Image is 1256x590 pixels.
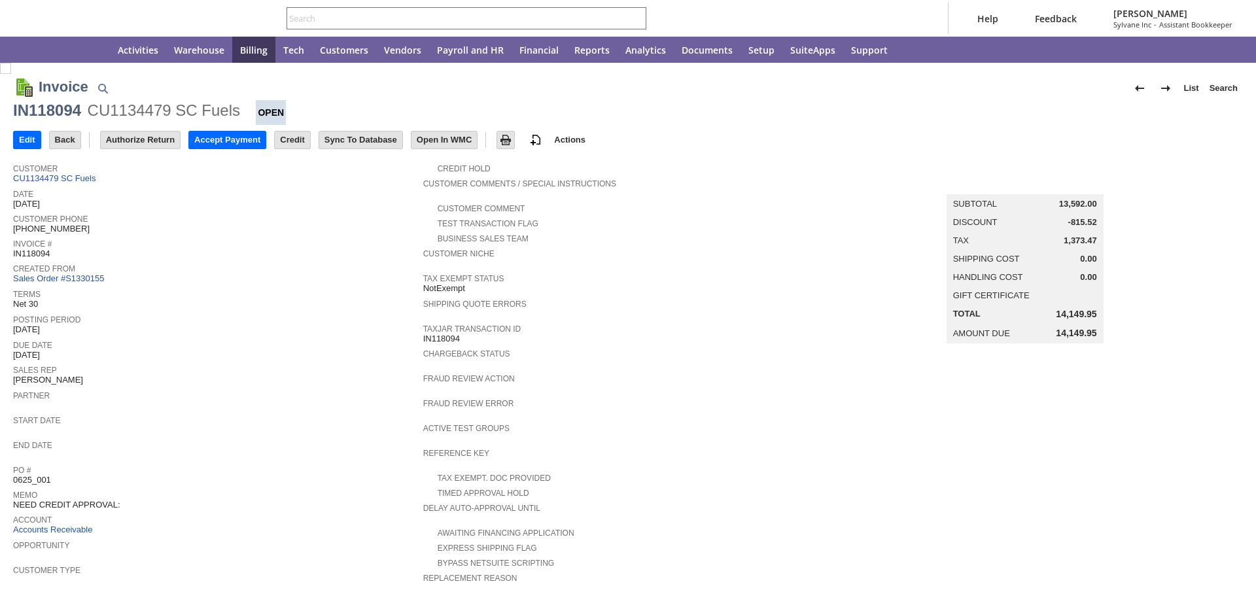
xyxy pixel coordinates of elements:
[438,544,537,553] a: Express Shipping Flag
[13,299,38,309] span: Net 30
[423,300,527,309] a: Shipping Quote Errors
[438,164,491,173] a: Credit Hold
[423,504,540,513] a: Delay Auto-Approval Until
[618,37,674,63] a: Analytics
[13,215,88,224] a: Customer Phone
[13,164,58,173] a: Customer
[13,324,40,335] span: [DATE]
[13,273,107,283] a: Sales Order #S1330155
[174,44,224,56] span: Warehouse
[240,44,268,56] span: Billing
[78,37,110,63] a: Home
[429,37,512,63] a: Payroll and HR
[95,80,111,96] img: Quick Find
[423,374,515,383] a: Fraud Review Action
[39,76,88,97] h1: Invoice
[13,315,80,324] a: Posting Period
[1080,254,1096,264] span: 0.00
[13,416,60,425] a: Start Date
[384,44,421,56] span: Vendors
[86,42,102,58] svg: Home
[110,37,166,63] a: Activities
[50,131,80,148] input: Back
[14,131,41,148] input: Edit
[13,350,40,360] span: [DATE]
[1113,7,1232,20] span: [PERSON_NAME]
[189,131,266,148] input: Accept Payment
[977,12,998,25] span: Help
[423,399,514,408] a: Fraud Review Error
[13,366,57,375] a: Sales Rep
[166,37,232,63] a: Warehouse
[953,328,1010,338] a: Amount Due
[437,44,504,56] span: Payroll and HR
[47,37,78,63] div: Shortcuts
[13,441,52,450] a: End Date
[275,131,310,148] input: Credit
[376,37,429,63] a: Vendors
[287,10,628,26] input: Search
[423,324,521,334] a: TaxJar Transaction ID
[13,290,41,299] a: Terms
[1159,20,1232,29] span: Assistant Bookkeeper
[423,574,517,583] a: Replacement reason
[423,283,465,294] span: NotExempt
[283,44,304,56] span: Tech
[625,44,666,56] span: Analytics
[1080,272,1096,283] span: 0.00
[1179,78,1204,99] a: List
[438,234,529,243] a: Business Sales Team
[13,199,40,209] span: [DATE]
[953,309,981,319] a: Total
[438,529,574,538] a: Awaiting Financing Application
[312,37,376,63] a: Customers
[24,42,39,58] svg: Recent Records
[13,391,50,400] a: Partner
[1113,20,1151,29] span: Sylvane Inc
[1158,80,1174,96] img: Next
[1056,309,1096,320] span: 14,149.95
[953,235,969,245] a: Tax
[782,37,843,63] a: SuiteApps
[438,204,525,213] a: Customer Comment
[438,559,554,568] a: Bypass NetSuite Scripting
[13,500,120,510] span: NEED CREDIT APPROVAL:
[319,131,402,148] input: Sync To Database
[953,272,1023,282] a: Handling Cost
[1035,12,1077,25] span: Feedback
[88,100,240,121] div: CU1134479 SC Fuels
[13,264,75,273] a: Created From
[423,334,460,344] span: IN118094
[13,190,33,199] a: Date
[947,173,1104,194] caption: Summary
[628,10,644,26] svg: Search
[748,44,775,56] span: Setup
[13,515,52,525] a: Account
[13,100,81,121] div: IN118094
[498,132,514,148] img: Print
[682,44,733,56] span: Documents
[13,224,90,234] span: [PHONE_NUMBER]
[13,566,80,575] a: Customer Type
[953,254,1020,264] a: Shipping Cost
[741,37,782,63] a: Setup
[512,37,567,63] a: Financial
[574,44,610,56] span: Reports
[1154,20,1157,29] span: -
[1056,328,1096,339] span: 14,149.95
[953,199,997,209] a: Subtotal
[1064,235,1097,246] span: 1,373.47
[423,424,510,433] a: Active Test Groups
[275,37,312,63] a: Tech
[438,489,529,498] a: Timed Approval Hold
[423,249,495,258] a: Customer Niche
[16,37,47,63] a: Recent Records
[549,135,591,145] a: Actions
[13,525,92,534] a: Accounts Receivable
[851,44,888,56] span: Support
[423,449,489,458] a: Reference Key
[13,466,31,475] a: PO #
[411,131,478,148] input: Open In WMC
[674,37,741,63] a: Documents
[1059,199,1097,209] span: 13,592.00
